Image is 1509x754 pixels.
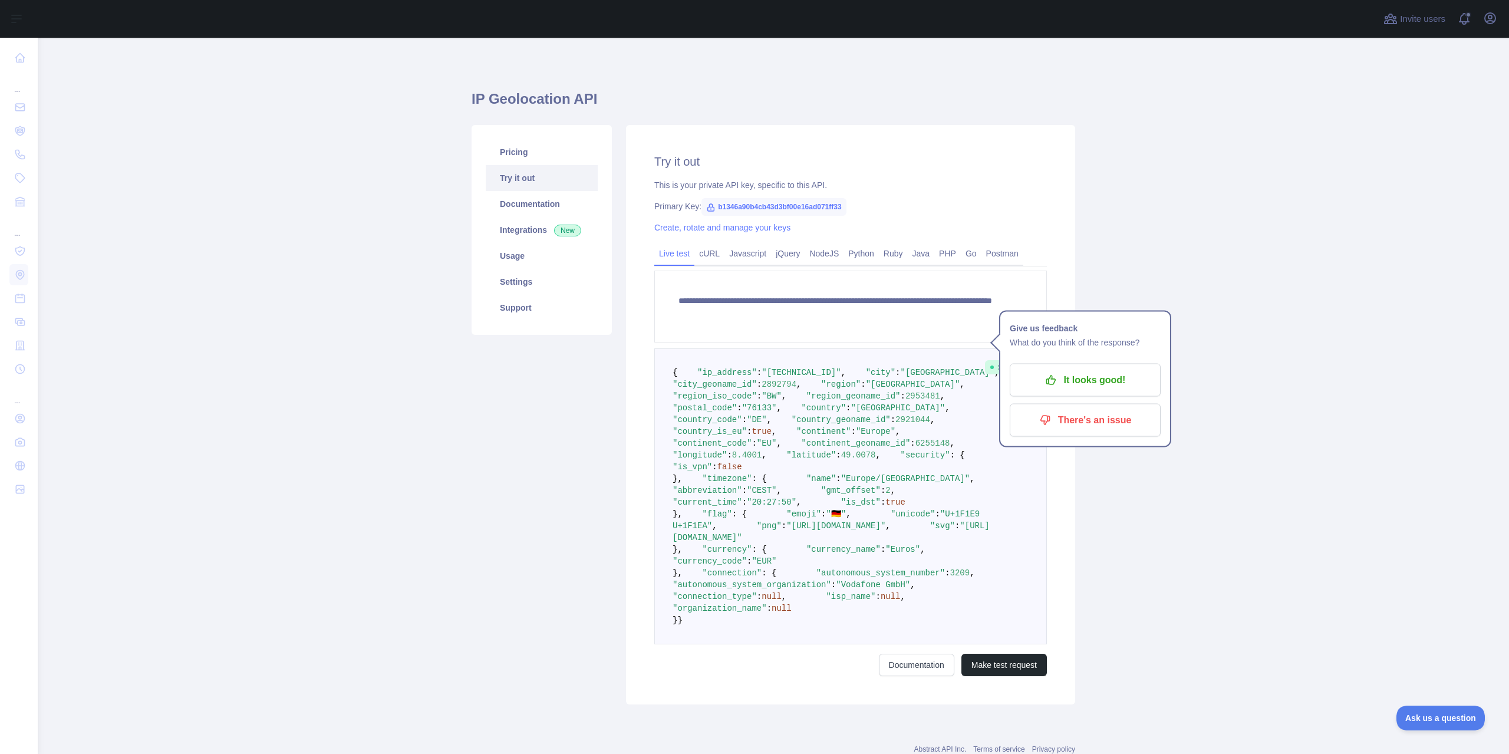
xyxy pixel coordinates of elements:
[486,165,598,191] a: Try it out
[742,403,777,413] span: "76133"
[767,604,772,613] span: :
[486,191,598,217] a: Documentation
[821,380,861,389] span: "region"
[762,380,796,389] span: 2892794
[792,415,891,424] span: "country_geoname_id"
[694,244,724,263] a: cURL
[796,380,801,389] span: ,
[806,391,901,401] span: "region_geoname_id"
[885,521,890,531] span: ,
[940,391,945,401] span: ,
[955,521,960,531] span: :
[673,450,727,460] span: "longitude"
[891,486,895,495] span: ,
[654,153,1047,170] h2: Try it out
[935,509,940,519] span: :
[486,243,598,269] a: Usage
[891,509,935,519] span: "unicode"
[851,403,945,413] span: "[GEOGRAPHIC_DATA]"
[801,439,910,448] span: "continent_geoname_id"
[782,521,786,531] span: :
[841,498,881,507] span: "is_dst"
[901,592,905,601] span: ,
[673,462,712,472] span: "is_vpn"
[786,521,885,531] span: "[URL][DOMAIN_NAME]"
[885,486,890,495] span: 2
[915,439,950,448] span: 6255148
[673,380,757,389] span: "city_geoname_id"
[806,474,836,483] span: "name"
[742,486,747,495] span: :
[752,557,776,566] span: "EUR"
[910,580,915,590] span: ,
[776,439,781,448] span: ,
[930,521,955,531] span: "svg"
[901,391,905,401] span: :
[905,391,940,401] span: 2953481
[772,604,792,613] span: null
[914,745,967,753] a: Abstract API Inc.
[1400,12,1445,26] span: Invite users
[901,450,950,460] span: "security"
[881,486,885,495] span: :
[786,509,821,519] span: "emoji"
[742,415,747,424] span: :
[920,545,925,554] span: ,
[762,450,766,460] span: ,
[762,368,841,377] span: "[TECHNICAL_ID]"
[961,244,981,263] a: Go
[895,368,900,377] span: :
[742,498,747,507] span: :
[970,568,974,578] span: ,
[673,604,767,613] span: "organization_name"
[747,498,796,507] span: "20:27:50"
[1019,370,1152,390] p: It looks good!
[673,415,742,424] span: "country_code"
[673,439,752,448] span: "continent_code"
[846,509,851,519] span: ,
[776,486,781,495] span: ,
[891,415,895,424] span: :
[836,450,841,460] span: :
[796,498,801,507] span: ,
[702,568,762,578] span: "connection"
[934,244,961,263] a: PHP
[673,391,757,401] span: "region_iso_code"
[752,439,756,448] span: :
[960,380,964,389] span: ,
[801,403,846,413] span: "country"
[836,580,910,590] span: "Vodafone GmbH"
[737,403,742,413] span: :
[677,615,682,625] span: }
[945,568,950,578] span: :
[885,545,920,554] span: "Euros"
[673,368,677,377] span: {
[762,568,776,578] span: : {
[673,403,737,413] span: "postal_code"
[673,427,747,436] span: "country_is_eu"
[885,498,905,507] span: true
[762,592,782,601] span: null
[973,745,1024,753] a: Terms of service
[673,486,742,495] span: "abbreviation"
[1396,706,1485,730] iframe: Toggle Customer Support
[654,244,694,263] a: Live test
[486,295,598,321] a: Support
[970,474,974,483] span: ,
[950,568,970,578] span: 3209
[701,198,846,216] span: b1346a90b4cb43d3bf00e16ad071ff33
[486,217,598,243] a: Integrations New
[985,360,1035,374] span: Success
[851,427,855,436] span: :
[673,568,683,578] span: },
[876,450,881,460] span: ,
[879,654,954,676] a: Documentation
[673,545,683,554] span: },
[856,427,895,436] span: "Europe"
[826,592,875,601] span: "isp_name"
[752,474,766,483] span: : {
[702,545,752,554] span: "currency"
[732,450,762,460] span: 8.4001
[486,269,598,295] a: Settings
[673,557,747,566] span: "currency_code"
